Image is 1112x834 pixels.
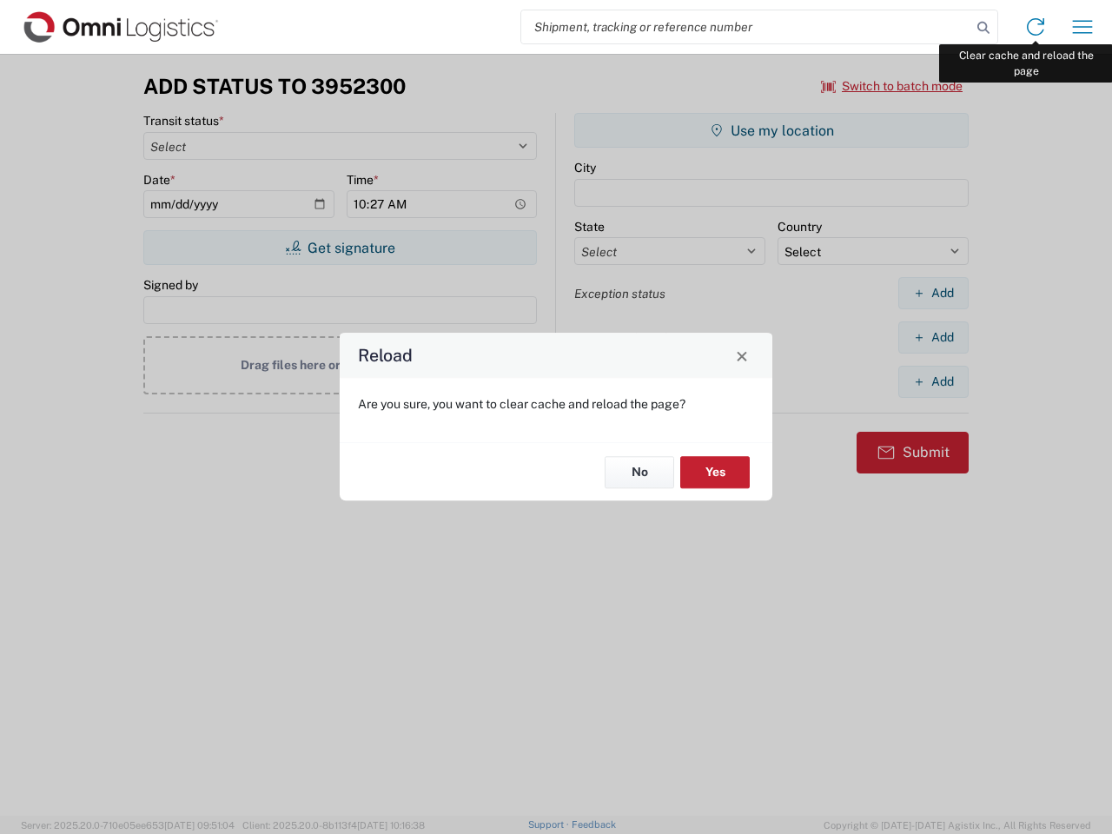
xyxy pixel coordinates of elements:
button: No [605,456,674,488]
p: Are you sure, you want to clear cache and reload the page? [358,396,754,412]
button: Yes [680,456,750,488]
button: Close [730,343,754,367]
h4: Reload [358,343,413,368]
input: Shipment, tracking or reference number [521,10,971,43]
